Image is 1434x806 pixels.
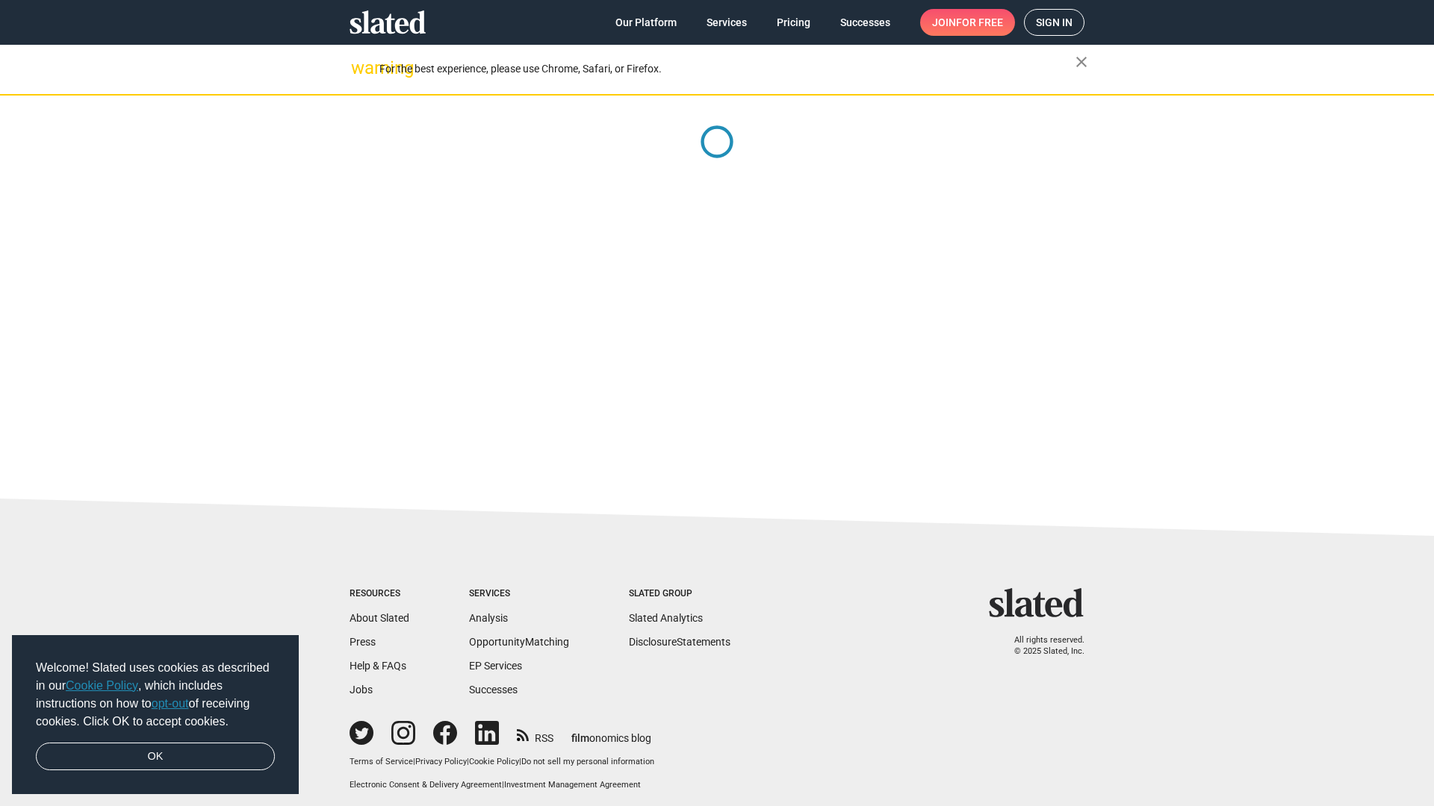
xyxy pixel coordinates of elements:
[351,59,369,77] mat-icon: warning
[413,757,415,766] span: |
[469,588,569,600] div: Services
[999,635,1084,657] p: All rights reserved. © 2025 Slated, Inc.
[777,9,810,36] span: Pricing
[615,9,677,36] span: Our Platform
[956,9,1003,36] span: for free
[517,722,553,746] a: RSS
[350,684,373,696] a: Jobs
[469,612,508,624] a: Analysis
[350,636,376,648] a: Press
[521,757,654,768] button: Do not sell my personal information
[1024,9,1084,36] a: Sign in
[469,684,518,696] a: Successes
[629,588,730,600] div: Slated Group
[469,636,569,648] a: OpportunityMatching
[707,9,747,36] span: Services
[350,757,413,766] a: Terms of Service
[467,757,469,766] span: |
[350,780,502,790] a: Electronic Consent & Delivery Agreement
[469,757,519,766] a: Cookie Policy
[840,9,890,36] span: Successes
[920,9,1015,36] a: Joinfor free
[36,743,275,771] a: dismiss cookie message
[932,9,1003,36] span: Join
[603,9,689,36] a: Our Platform
[1073,53,1090,71] mat-icon: close
[828,9,902,36] a: Successes
[469,660,522,672] a: EP Services
[350,588,409,600] div: Resources
[379,59,1075,79] div: For the best experience, please use Chrome, Safari, or Firefox.
[504,780,641,790] a: Investment Management Agreement
[415,757,467,766] a: Privacy Policy
[12,635,299,795] div: cookieconsent
[571,732,589,744] span: film
[350,612,409,624] a: About Slated
[350,660,406,672] a: Help & FAQs
[629,612,703,624] a: Slated Analytics
[519,757,521,766] span: |
[502,780,504,790] span: |
[152,697,189,710] a: opt-out
[629,636,730,648] a: DisclosureStatements
[765,9,822,36] a: Pricing
[695,9,759,36] a: Services
[1036,10,1073,35] span: Sign in
[66,679,138,692] a: Cookie Policy
[36,659,275,731] span: Welcome! Slated uses cookies as described in our , which includes instructions on how to of recei...
[571,719,651,746] a: filmonomics blog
